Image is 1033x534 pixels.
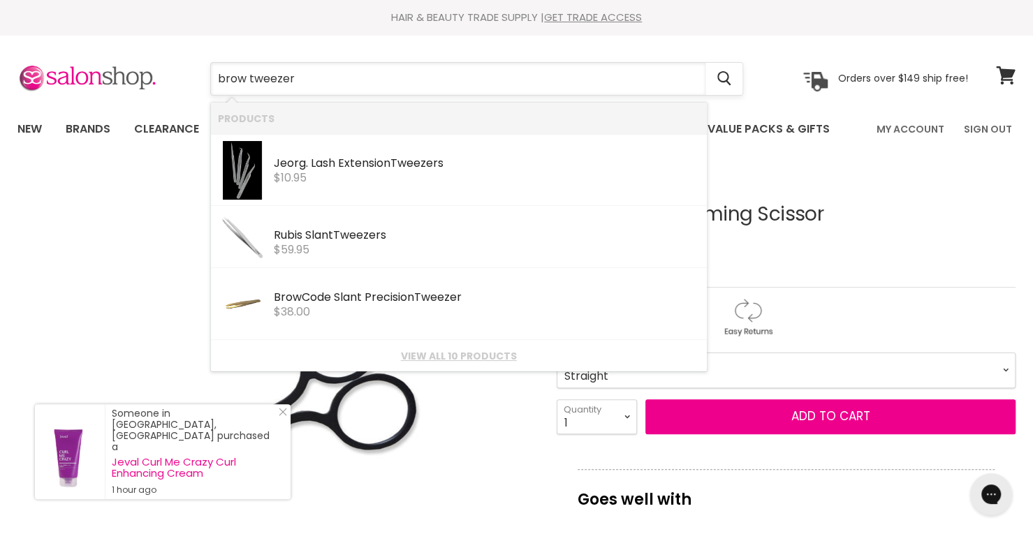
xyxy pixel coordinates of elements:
[274,242,309,258] span: $59.95
[211,340,707,371] li: View All
[218,213,267,262] img: 600800_200x.jpg
[697,114,840,144] a: Value Packs & Gifts
[710,296,784,339] img: returns.gif
[645,399,1016,434] button: Add to cart
[868,114,953,144] a: My Account
[274,289,302,305] b: Brow
[223,141,262,200] img: Tweezers-2_200x.jpg
[124,114,210,144] a: Clearance
[273,408,287,422] a: Close Notification
[333,227,369,243] b: Tweez
[544,10,642,24] a: GET TRADE ACCESS
[963,468,1019,520] iframe: Gorgias live chat messenger
[274,170,307,186] span: $10.95
[557,399,637,434] select: Quantity
[35,404,105,499] a: Visit product page
[211,103,707,134] li: Products
[414,289,450,305] b: Tweez
[211,268,707,340] li: Products: Brow Code Slant Precision Tweezer
[557,204,1016,225] h1: Brow Code Trimming Scissor
[55,114,121,144] a: Brands
[218,350,700,362] a: View all 10 products
[211,63,705,95] input: Search
[274,291,700,306] div: Code Slant Precision er
[274,157,700,172] div: Jeorg. Lash Extension ers
[791,408,870,424] span: Add to cart
[7,109,854,149] ul: Main menu
[279,408,287,416] svg: Close Icon
[112,457,277,479] a: Jeval Curl Me Crazy Curl Enhancing Cream
[211,206,707,268] li: Products: Rubis Slant Tweezers
[578,469,995,515] p: Goes well with
[390,155,426,171] b: Tweez
[955,114,1020,144] a: Sign Out
[274,229,700,244] div: Rubis Slant ers
[838,72,968,84] p: Orders over $149 ship free!
[274,304,310,320] span: $38.00
[112,408,277,496] div: Someone in [GEOGRAPHIC_DATA], [GEOGRAPHIC_DATA] purchased a
[223,275,262,334] img: Brow_Code_Slant_Tweezer_200x.png
[210,62,743,96] form: Product
[7,114,52,144] a: New
[705,63,742,95] button: Search
[211,134,707,206] li: Products: Jeorg. Lash Extension Tweezers
[112,484,277,496] small: 1 hour ago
